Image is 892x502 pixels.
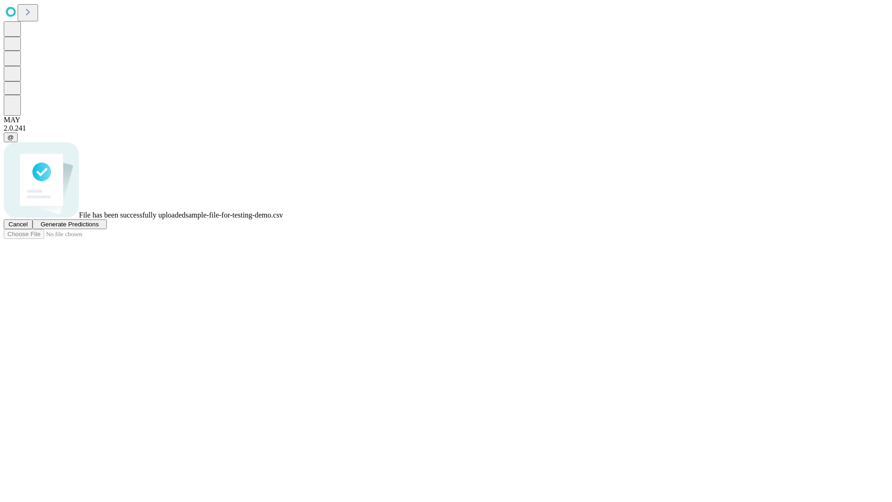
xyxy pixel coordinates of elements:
span: File has been successfully uploaded [79,211,185,219]
button: Cancel [4,219,33,229]
button: Generate Predictions [33,219,107,229]
span: sample-file-for-testing-demo.csv [185,211,283,219]
div: MAY [4,116,888,124]
span: @ [7,134,14,141]
div: 2.0.241 [4,124,888,132]
button: @ [4,132,18,142]
span: Cancel [8,221,28,228]
span: Generate Predictions [40,221,98,228]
